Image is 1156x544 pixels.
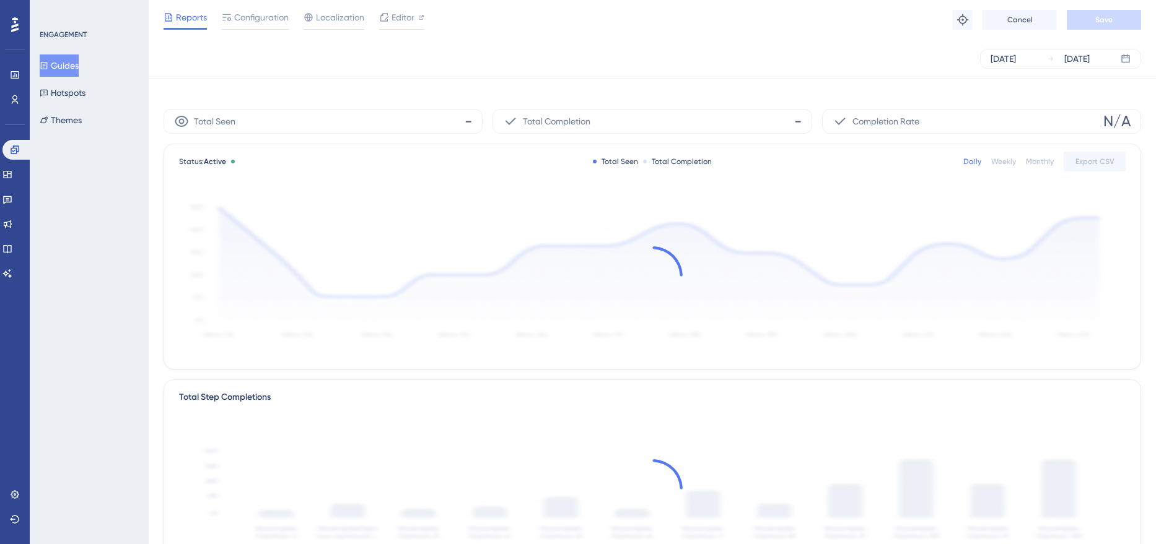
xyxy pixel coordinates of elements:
span: Active [204,157,226,166]
div: Weekly [991,157,1016,166]
div: Daily [963,157,981,166]
span: Total Seen [194,114,235,129]
span: Localization [316,10,364,25]
div: Total Seen [593,157,638,166]
div: Total Step Completions [179,390,271,405]
button: Themes [40,109,82,131]
span: Total Completion [523,114,590,129]
span: Export CSV [1075,157,1114,166]
button: Hotspots [40,82,85,104]
span: Cancel [1007,15,1033,25]
span: Status: [179,157,226,166]
div: ENGAGEMENT [40,30,87,40]
div: [DATE] [1064,51,1090,66]
div: Monthly [1026,157,1054,166]
span: Completion Rate [852,114,919,129]
button: Cancel [983,10,1057,30]
span: Configuration [234,10,289,25]
button: Guides [40,54,79,77]
button: Save [1067,10,1141,30]
span: N/A [1103,111,1131,131]
span: Reports [176,10,207,25]
div: Total Completion [643,157,712,166]
span: - [465,111,472,131]
button: Export CSV [1064,152,1126,171]
span: - [794,111,802,131]
span: Editor [392,10,414,25]
span: Save [1095,15,1113,25]
div: [DATE] [991,51,1016,66]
